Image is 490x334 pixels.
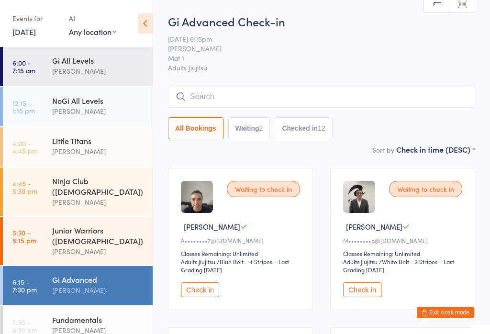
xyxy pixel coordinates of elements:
[168,53,460,63] span: Mat 1
[343,236,465,245] div: M••••••••b@[DOMAIN_NAME]
[275,117,332,139] button: Checked in12
[259,124,263,132] div: 2
[168,34,460,44] span: [DATE] 6:15pm
[52,135,145,146] div: Little Titans
[168,117,223,139] button: All Bookings
[69,11,116,26] div: At
[343,257,378,266] div: Adults Jiujitsu
[52,197,145,208] div: [PERSON_NAME]
[181,249,303,257] div: Classes Remaining: Unlimited
[168,13,475,29] h2: Gi Advanced Check-in
[3,217,153,265] a: 5:30 -6:15 pmJunior Warriors ([DEMOGRAPHIC_DATA])[PERSON_NAME]
[12,318,37,334] time: 7:30 - 8:30 pm
[52,95,145,106] div: NoGi All Levels
[181,181,213,213] img: image1701646339.png
[168,86,475,108] input: Search
[389,181,462,197] div: Waiting to check in
[12,278,37,293] time: 6:15 - 7:30 pm
[52,146,145,157] div: [PERSON_NAME]
[346,222,402,232] span: [PERSON_NAME]
[12,26,36,37] a: [DATE]
[343,181,375,213] img: image1752732221.png
[52,66,145,77] div: [PERSON_NAME]
[168,63,475,72] span: Adults Jiujitsu
[396,144,475,155] div: Check in time (DESC)
[372,145,394,155] label: Sort by
[12,99,35,114] time: 12:15 - 1:15 pm
[3,167,153,216] a: 4:45 -5:30 pmNinja Club ([DEMOGRAPHIC_DATA])[PERSON_NAME]
[52,106,145,117] div: [PERSON_NAME]
[417,307,474,318] button: Exit kiosk mode
[184,222,240,232] span: [PERSON_NAME]
[12,179,37,195] time: 4:45 - 5:30 pm
[3,127,153,167] a: 4:00 -4:45 pmLittle Titans[PERSON_NAME]
[12,11,59,26] div: Events for
[12,59,35,74] time: 6:00 - 7:15 am
[3,87,153,126] a: 12:15 -1:15 pmNoGi All Levels[PERSON_NAME]
[343,257,454,274] span: / White Belt - 2 Stripes – Last Grading [DATE]
[181,282,219,297] button: Check in
[181,257,215,266] div: Adults Jiujitsu
[227,181,300,197] div: Waiting to check in
[228,117,270,139] button: Waiting2
[3,266,153,305] a: 6:15 -7:30 pmGi Advanced[PERSON_NAME]
[168,44,460,53] span: [PERSON_NAME]
[52,55,145,66] div: Gi All Levels
[52,246,145,257] div: [PERSON_NAME]
[318,124,325,132] div: 12
[52,176,145,197] div: Ninja Club ([DEMOGRAPHIC_DATA])
[3,47,153,86] a: 6:00 -7:15 amGi All Levels[PERSON_NAME]
[181,236,303,245] div: A••••••••7@[DOMAIN_NAME]
[52,314,145,325] div: Fundamentals
[181,257,289,274] span: / Blue Belt - 4 Stripes – Last Grading [DATE]
[69,26,116,37] div: Any location
[52,285,145,296] div: [PERSON_NAME]
[52,225,145,246] div: Junior Warriors ([DEMOGRAPHIC_DATA])
[343,282,381,297] button: Check in
[12,139,38,155] time: 4:00 - 4:45 pm
[52,274,145,285] div: Gi Advanced
[12,229,36,244] time: 5:30 - 6:15 pm
[343,249,465,257] div: Classes Remaining: Unlimited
